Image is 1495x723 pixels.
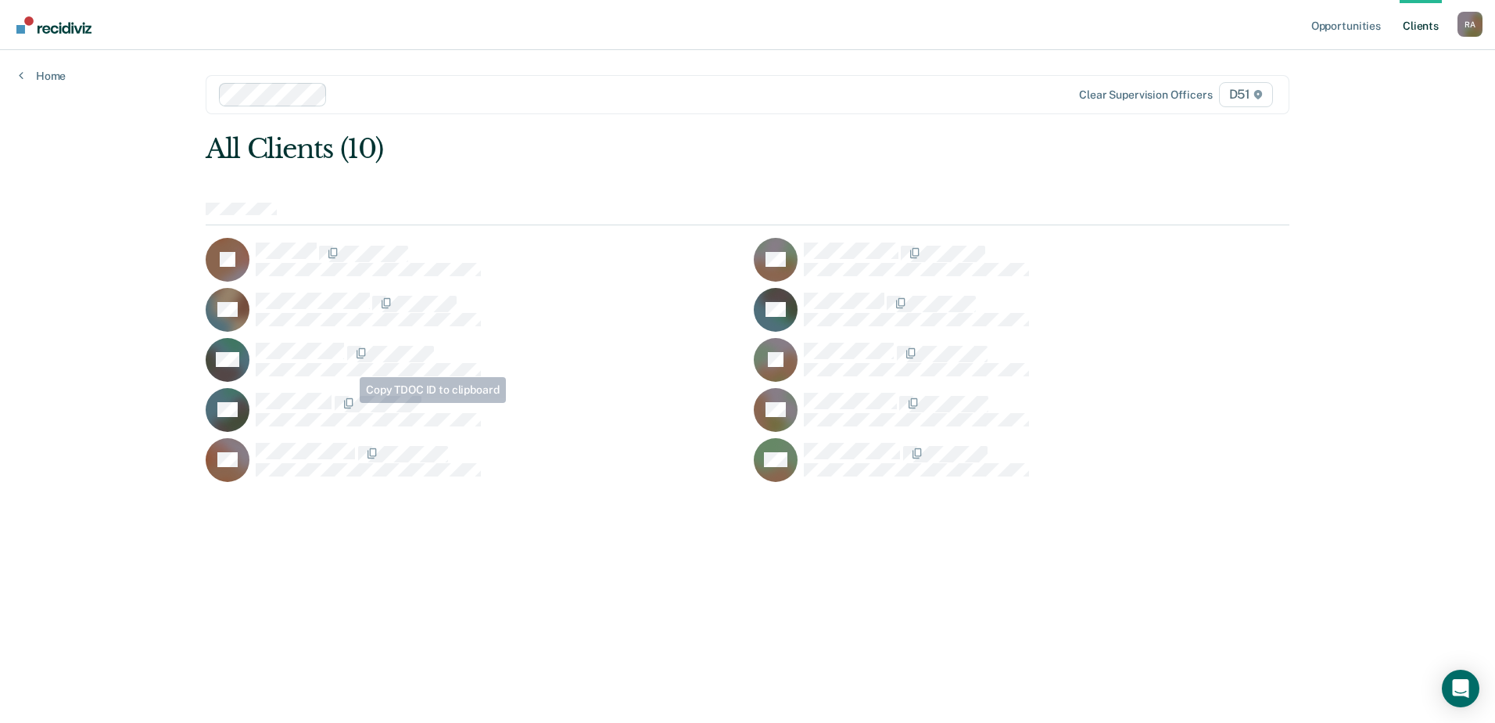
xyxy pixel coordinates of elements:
div: Clear supervision officers [1079,88,1212,102]
span: D51 [1219,82,1273,107]
div: All Clients (10) [206,133,1073,165]
div: Open Intercom Messenger [1442,670,1479,707]
img: Recidiviz [16,16,91,34]
button: Profile dropdown button [1457,12,1482,37]
a: Home [19,69,66,83]
div: R A [1457,12,1482,37]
